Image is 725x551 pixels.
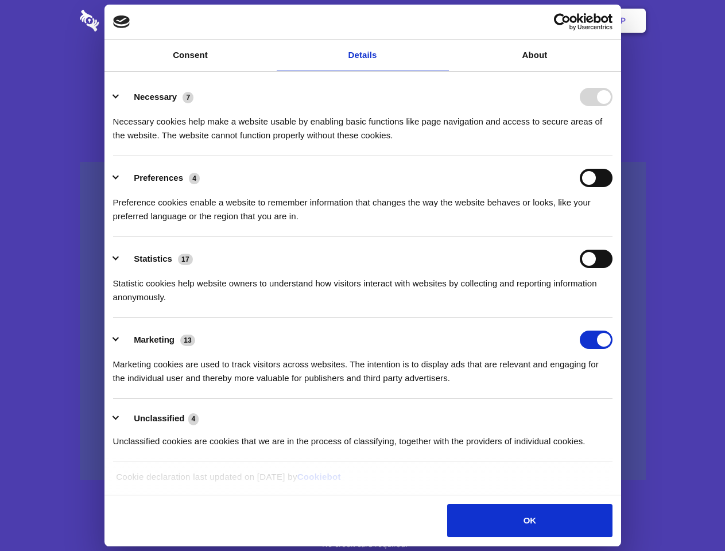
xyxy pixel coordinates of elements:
label: Statistics [134,254,172,263]
a: Details [277,40,449,71]
a: About [449,40,621,71]
img: logo-wordmark-white-trans-d4663122ce5f474addd5e946df7df03e33cb6a1c49d2221995e7729f52c070b2.svg [80,10,178,32]
span: 17 [178,254,193,265]
div: Statistic cookies help website owners to understand how visitors interact with websites by collec... [113,268,612,304]
a: Consent [104,40,277,71]
span: 4 [188,413,199,425]
div: Cookie declaration last updated on [DATE] by [107,470,618,492]
span: 7 [183,92,193,103]
span: 4 [189,173,200,184]
button: OK [447,504,612,537]
iframe: Drift Widget Chat Controller [668,494,711,537]
div: Marketing cookies are used to track visitors across websites. The intention is to display ads tha... [113,349,612,385]
a: Login [521,3,571,38]
button: Statistics (17) [113,250,200,268]
h1: Eliminate Slack Data Loss. [80,52,646,93]
a: Wistia video thumbnail [80,162,646,480]
a: Usercentrics Cookiebot - opens in a new window [512,13,612,30]
a: Contact [466,3,518,38]
div: Necessary cookies help make a website usable by enabling basic functions like page navigation and... [113,106,612,142]
button: Necessary (7) [113,88,201,106]
h4: Auto-redaction of sensitive data, encrypted data sharing and self-destructing private chats. Shar... [80,104,646,142]
div: Unclassified cookies are cookies that we are in the process of classifying, together with the pro... [113,426,612,448]
a: Pricing [337,3,387,38]
label: Necessary [134,92,177,102]
div: Preference cookies enable a website to remember information that changes the way the website beha... [113,187,612,223]
img: logo [113,15,130,28]
button: Unclassified (4) [113,412,206,426]
a: Cookiebot [297,472,341,482]
button: Preferences (4) [113,169,207,187]
span: 13 [180,335,195,346]
button: Marketing (13) [113,331,203,349]
label: Marketing [134,335,175,344]
label: Preferences [134,173,183,183]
